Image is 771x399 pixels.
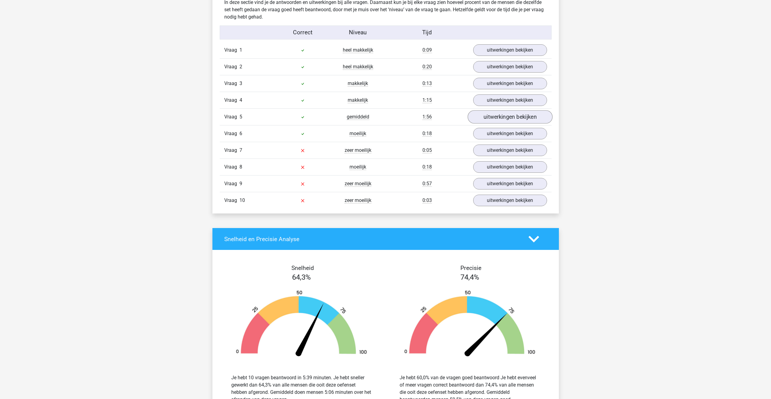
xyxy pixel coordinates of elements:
a: uitwerkingen bekijken [473,94,547,106]
span: moeilijk [349,131,366,137]
span: 10 [239,197,245,203]
span: Vraag [224,113,239,121]
div: Tijd [385,28,468,37]
span: Vraag [224,130,239,137]
span: 0:18 [422,164,432,170]
a: uitwerkingen bekijken [473,161,547,173]
div: Niveau [330,28,386,37]
span: zeer moeilijk [345,147,371,153]
span: Vraag [224,46,239,54]
span: makkelijk [348,97,368,103]
span: 0:18 [422,131,432,137]
span: 74,4% [460,273,479,281]
span: gemiddeld [347,114,369,120]
span: 0:57 [422,181,432,187]
img: 64.04c39a417a5c.png [226,290,377,360]
span: 0:03 [422,197,432,203]
h4: Snelheid [224,264,381,271]
span: 1:15 [422,97,432,103]
span: Vraag [224,80,239,87]
span: Vraag [224,163,239,171]
span: 3 [239,80,242,86]
span: 0:20 [422,64,432,70]
img: 74.2161dc2803b4.png [395,290,545,360]
a: uitwerkingen bekijken [473,61,547,73]
div: Correct [275,28,330,37]
span: 0:09 [422,47,432,53]
span: moeilijk [349,164,366,170]
span: 9 [239,181,242,186]
span: 0:13 [422,80,432,87]
span: 2 [239,64,242,70]
span: 4 [239,97,242,103]
h4: Precisie [393,264,549,271]
a: uitwerkingen bekijken [473,178,547,189]
span: 5 [239,114,242,120]
span: heel makkelijk [343,64,373,70]
a: uitwerkingen bekijken [473,145,547,156]
span: 7 [239,147,242,153]
span: 64,3% [292,273,311,281]
span: Vraag [224,147,239,154]
span: 8 [239,164,242,170]
a: uitwerkingen bekijken [473,128,547,139]
span: heel makkelijk [343,47,373,53]
a: uitwerkingen bekijken [473,44,547,56]
a: uitwerkingen bekijken [473,78,547,89]
span: zeer moeilijk [345,181,371,187]
a: uitwerkingen bekijken [473,195,547,206]
h4: Snelheid en Precisie Analyse [224,236,519,243]
a: uitwerkingen bekijken [467,111,552,124]
span: Vraag [224,197,239,204]
span: 0:05 [422,147,432,153]
span: makkelijk [348,80,368,87]
span: Vraag [224,63,239,70]
span: 6 [239,131,242,136]
span: 1 [239,47,242,53]
span: Vraag [224,97,239,104]
span: zeer moeilijk [345,197,371,203]
span: 1:56 [422,114,432,120]
span: Vraag [224,180,239,187]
